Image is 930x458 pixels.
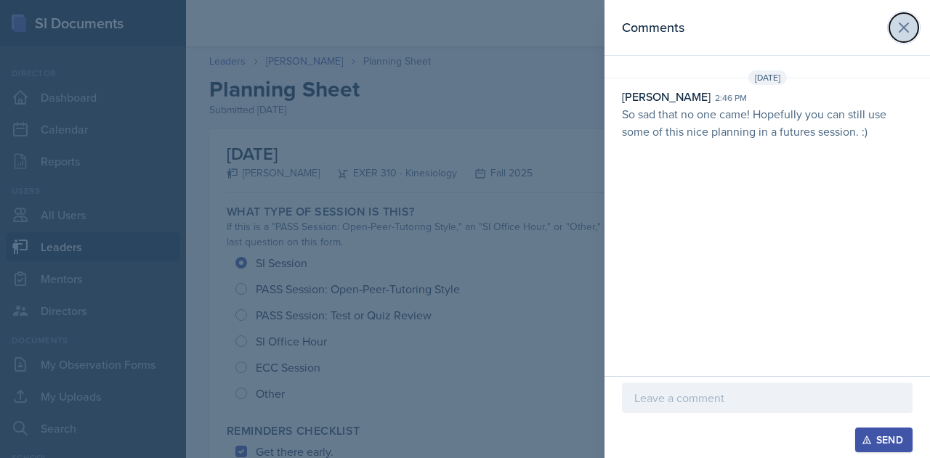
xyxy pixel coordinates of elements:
span: [DATE] [748,70,787,85]
button: Send [855,428,913,452]
div: Send [865,434,903,446]
h2: Comments [622,17,684,38]
div: 2:46 pm [715,91,747,105]
div: [PERSON_NAME] [622,88,711,105]
p: So sad that no one came! Hopefully you can still use some of this nice planning in a futures sess... [622,105,913,140]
